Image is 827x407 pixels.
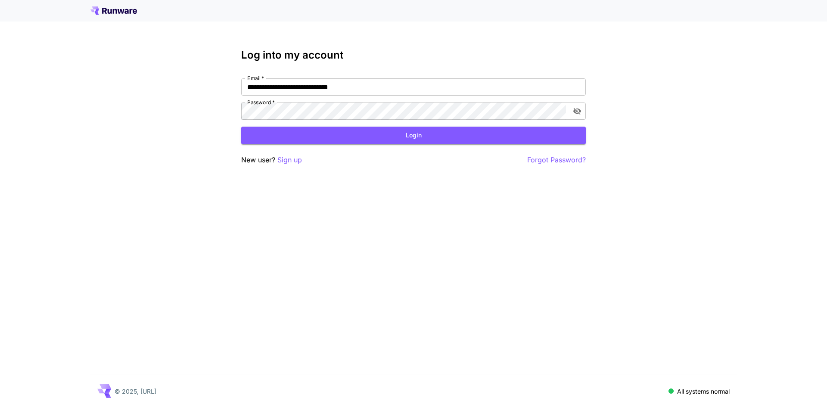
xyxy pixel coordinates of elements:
[241,49,586,61] h3: Log into my account
[677,387,730,396] p: All systems normal
[247,99,275,106] label: Password
[527,155,586,165] button: Forgot Password?
[241,155,302,165] p: New user?
[241,127,586,144] button: Login
[247,75,264,82] label: Email
[277,155,302,165] button: Sign up
[569,103,585,119] button: toggle password visibility
[115,387,156,396] p: © 2025, [URL]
